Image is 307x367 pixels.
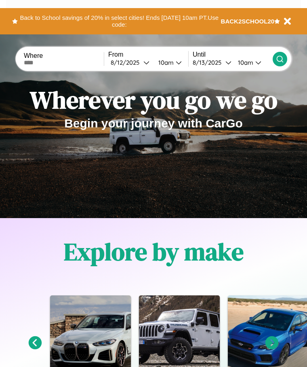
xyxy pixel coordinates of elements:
button: 8/12/2025 [108,58,152,67]
div: 8 / 13 / 2025 [193,59,225,66]
label: From [108,51,188,58]
label: Until [193,51,273,58]
button: Back to School savings of 20% in select cities! Ends [DATE] 10am PT.Use code: [18,12,221,30]
h1: Explore by make [64,235,244,268]
button: 10am [152,58,188,67]
b: BACK2SCHOOL20 [221,18,275,25]
div: 10am [154,59,176,66]
label: Where [24,52,104,59]
div: 10am [234,59,255,66]
button: 10am [231,58,273,67]
div: 8 / 12 / 2025 [111,59,143,66]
